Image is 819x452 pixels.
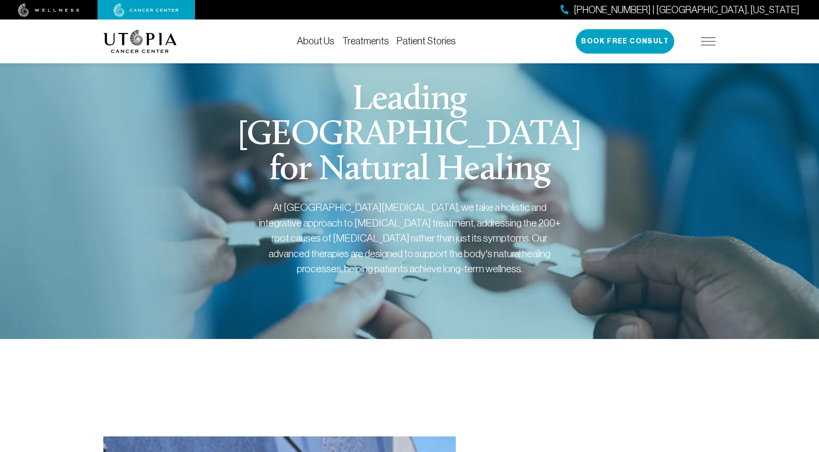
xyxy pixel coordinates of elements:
[18,3,79,17] img: wellness
[223,83,596,188] h1: Leading [GEOGRAPHIC_DATA] for Natural Healing
[342,36,389,46] a: Treatments
[561,3,799,17] a: [PHONE_NUMBER] | [GEOGRAPHIC_DATA], [US_STATE]
[297,36,334,46] a: About Us
[701,38,716,45] img: icon-hamburger
[258,200,561,277] div: At [GEOGRAPHIC_DATA][MEDICAL_DATA], we take a holistic and integrative approach to [MEDICAL_DATA]...
[397,36,456,46] a: Patient Stories
[103,30,177,53] img: logo
[574,3,799,17] span: [PHONE_NUMBER] | [GEOGRAPHIC_DATA], [US_STATE]
[114,3,179,17] img: cancer center
[576,29,674,54] button: Book Free Consult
